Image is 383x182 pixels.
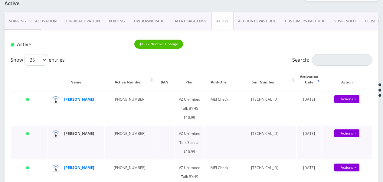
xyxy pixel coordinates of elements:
td: VZ Unlimited Talk Special $10.99 [175,126,205,159]
a: ACTIVE [211,12,234,30]
select: Showentries [25,54,47,66]
button: Bulk Number Change [134,40,183,49]
input: Search: [312,54,372,66]
td: VZ Unlimited Talk BYHS $10.99 [175,92,205,125]
th: Activation Date: activate to sort column ascending [297,68,322,91]
a: SUSPENDED [330,12,360,30]
td: [TECHNICAL_ID] [233,126,296,159]
div: IMEI Check [208,95,230,104]
a: Actions [334,164,359,171]
label: Show entries [11,54,65,66]
a: ACCOUNTS PAST DUE [234,12,280,30]
a: FOR-REActivation [61,12,104,30]
a: Actions [334,129,359,137]
th: Action [322,68,372,91]
span: [DATE] [303,97,315,102]
th: Plan [175,68,205,91]
th: Sim Number: activate to sort column ascending [233,68,296,91]
a: [PERSON_NAME] [64,131,94,136]
th: Add-Ons [205,68,233,91]
a: Activation [31,12,61,30]
label: Search: [292,54,372,66]
th: BAN [155,68,174,91]
a: [PERSON_NAME] [64,165,94,170]
a: [PERSON_NAME] [64,97,94,102]
td: [PHONE_NUMBER] [105,92,155,125]
a: PORTING [104,12,129,30]
a: UP/DOWNGRADE [129,12,169,30]
td: [TECHNICAL_ID] [233,92,296,125]
img: Active [11,43,14,47]
span: [DATE] [303,131,315,136]
h1: Active [5,1,123,6]
a: DATA USAGE LIMIT [169,12,211,30]
a: CUSTOMERS PAST DUE [280,12,330,30]
th: Active Number: activate to sort column ascending [105,68,155,91]
a: Actions [334,95,359,103]
h1: Active [11,42,125,47]
th: Name [47,68,104,91]
td: [PHONE_NUMBER] [105,126,155,159]
a: Shipping [5,12,31,30]
div: IMEI Check [208,163,230,172]
span: [DATE] [303,165,315,170]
